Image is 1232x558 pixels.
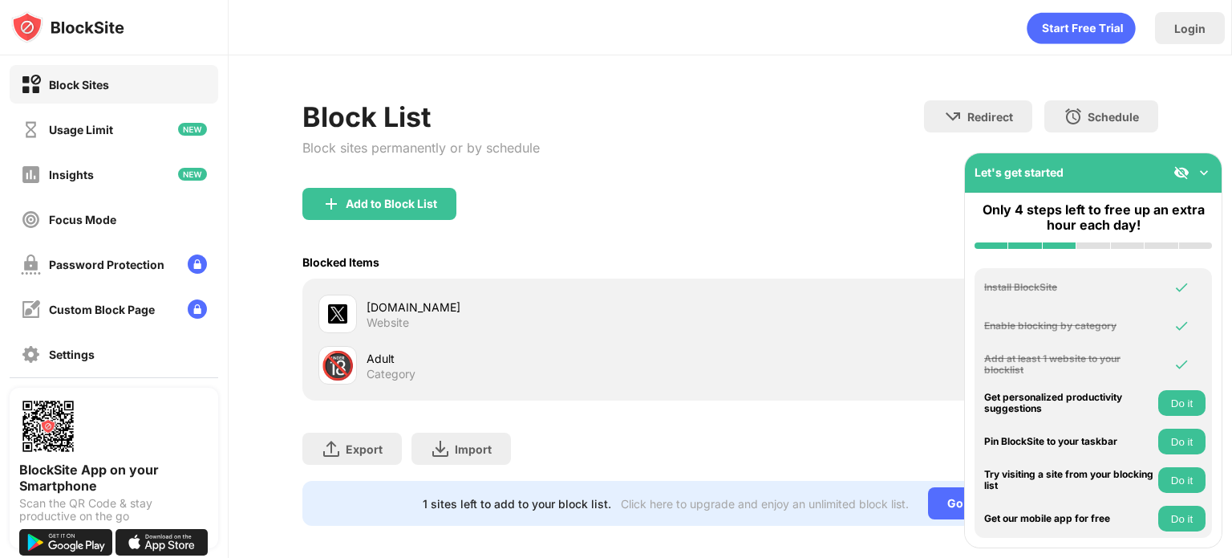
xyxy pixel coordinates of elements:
[621,497,909,511] div: Click here to upgrade and enjoy an unlimited block list.
[367,350,730,367] div: Adult
[984,282,1154,293] div: Install BlockSite
[1027,12,1136,44] div: animation
[21,344,41,365] img: settings-off.svg
[49,78,109,92] div: Block Sites
[49,168,94,181] div: Insights
[19,397,77,455] img: options-page-qr-code.png
[328,304,347,324] img: favicons
[1158,429,1206,454] button: Do it
[19,497,209,523] div: Scan the QR Code & stay productive on the go
[367,367,415,381] div: Category
[302,140,540,156] div: Block sites permanently or by schedule
[455,442,492,456] div: Import
[1196,165,1212,181] img: omni-setup-toggle.svg
[115,529,209,556] img: download-on-the-app-store.svg
[21,210,41,230] img: focus-off.svg
[1158,506,1206,532] button: Do it
[21,299,41,320] img: customize-block-page-off.svg
[1173,356,1189,373] img: omni-check.svg
[178,123,207,136] img: new-icon.svg
[367,299,730,316] div: [DOMAIN_NAME]
[346,198,437,210] div: Add to Block List
[21,120,41,140] img: time-usage-off.svg
[188,299,207,319] img: lock-menu.svg
[975,202,1212,233] div: Only 4 steps left to free up an extra hour each day!
[21,255,41,275] img: password-protection-off.svg
[19,529,112,556] img: get-it-on-google-play.svg
[188,255,207,274] img: lock-menu.svg
[984,353,1154,377] div: Add at least 1 website to your blocklist
[49,348,95,361] div: Settings
[49,258,164,271] div: Password Protection
[49,213,116,226] div: Focus Mode
[19,462,209,494] div: BlockSite App on your Smartphone
[178,168,207,181] img: new-icon.svg
[49,123,113,136] div: Usage Limit
[21,75,41,95] img: block-on.svg
[1173,165,1189,181] img: eye-not-visible.svg
[302,255,379,269] div: Blocked Items
[1173,279,1189,295] img: omni-check.svg
[984,436,1154,447] div: Pin BlockSite to your taskbar
[1158,390,1206,416] button: Do it
[367,316,409,330] div: Website
[11,11,124,43] img: logo-blocksite.svg
[984,469,1154,492] div: Try visiting a site from your blocking list
[984,392,1154,415] div: Get personalized productivity suggestions
[1173,318,1189,334] img: omni-check.svg
[302,100,540,133] div: Block List
[21,165,41,185] img: insights-off.svg
[1088,110,1139,124] div: Schedule
[928,487,1038,519] div: Go Unlimited
[423,497,611,511] div: 1 sites left to add to your block list.
[346,442,383,456] div: Export
[967,110,1013,124] div: Redirect
[975,165,1064,179] div: Let's get started
[984,320,1154,332] div: Enable blocking by category
[49,303,155,316] div: Custom Block Page
[984,513,1154,524] div: Get our mobile app for free
[1174,22,1206,35] div: Login
[1158,467,1206,493] button: Do it
[321,349,355,382] div: 🔞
